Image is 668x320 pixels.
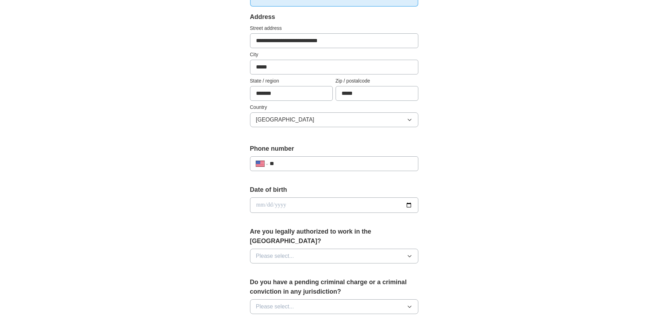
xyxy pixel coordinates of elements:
[250,25,418,32] label: Street address
[256,302,294,311] span: Please select...
[250,277,418,296] label: Do you have a pending criminal charge or a criminal conviction in any jurisdiction?
[250,144,418,154] label: Phone number
[250,185,418,195] label: Date of birth
[250,12,418,22] div: Address
[250,299,418,314] button: Please select...
[250,112,418,127] button: [GEOGRAPHIC_DATA]
[256,116,315,124] span: [GEOGRAPHIC_DATA]
[250,249,418,263] button: Please select...
[250,227,418,246] label: Are you legally authorized to work in the [GEOGRAPHIC_DATA]?
[250,104,418,111] label: Country
[250,51,418,58] label: City
[336,77,418,85] label: Zip / postalcode
[256,252,294,260] span: Please select...
[250,77,333,85] label: State / region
